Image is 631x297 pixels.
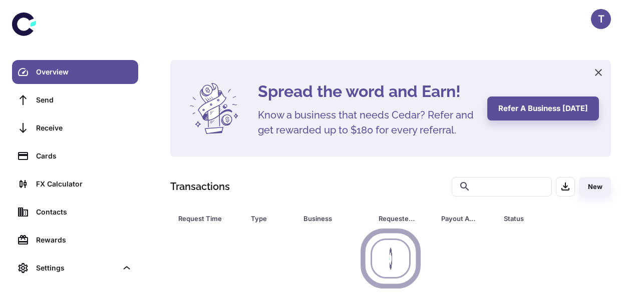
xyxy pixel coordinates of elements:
[12,228,138,252] a: Rewards
[36,150,132,161] div: Cards
[379,211,416,225] div: Requested Amount
[36,122,132,133] div: Receive
[441,211,492,225] span: Payout Amount
[504,211,579,225] span: Status
[251,211,278,225] div: Type
[36,234,132,245] div: Rewards
[591,9,611,29] button: T
[251,211,291,225] span: Type
[258,79,475,103] h4: Spread the word and Earn!
[178,211,239,225] span: Request Time
[12,60,138,84] a: Overview
[12,116,138,140] a: Receive
[12,172,138,196] a: FX Calculator
[487,96,599,120] button: Refer a business [DATE]
[36,178,132,189] div: FX Calculator
[170,179,230,194] h1: Transactions
[258,107,475,137] h5: Know a business that needs Cedar? Refer and get rewarded up to $180 for every referral.
[12,200,138,224] a: Contacts
[36,94,132,105] div: Send
[504,211,566,225] div: Status
[36,206,132,217] div: Contacts
[12,144,138,168] a: Cards
[36,262,117,273] div: Settings
[12,256,138,280] div: Settings
[441,211,479,225] div: Payout Amount
[36,66,132,77] div: Overview
[178,211,226,225] div: Request Time
[379,211,429,225] span: Requested Amount
[12,88,138,112] a: Send
[579,177,611,196] button: New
